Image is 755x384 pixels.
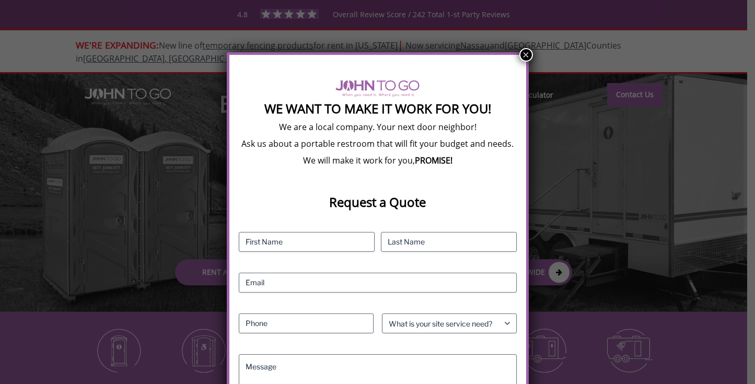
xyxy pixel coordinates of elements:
[415,155,452,166] b: PROMISE!
[381,232,517,252] input: Last Name
[239,155,517,166] p: We will make it work for you,
[239,138,517,149] p: Ask us about a portable restroom that will fit your budget and needs.
[239,121,517,133] p: We are a local company. Your next door neighbor!
[239,313,374,333] input: Phone
[329,193,426,211] strong: Request a Quote
[335,80,420,97] img: logo of viptogo
[239,232,375,252] input: First Name
[519,48,533,62] button: Close
[239,273,517,293] input: Email
[264,100,491,117] strong: We Want To Make It Work For You!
